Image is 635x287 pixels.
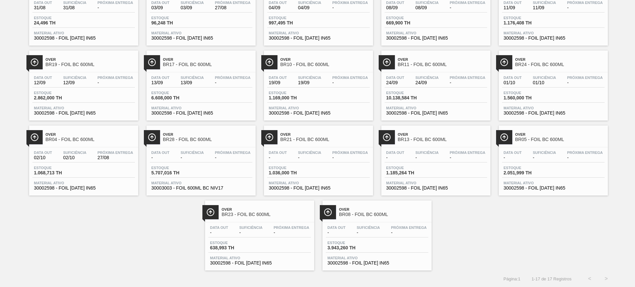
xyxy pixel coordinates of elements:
[269,151,287,155] span: Data out
[151,1,170,5] span: Data out
[386,95,433,100] span: 10.138,584 TH
[386,170,433,175] span: 1.185,264 TH
[504,20,550,25] span: 1.176,408 TH
[450,155,486,160] span: -
[504,95,550,100] span: 1.560,000 TH
[151,181,251,185] span: Material ativo
[533,151,556,155] span: Suficiência
[581,270,598,287] button: <
[386,1,404,5] span: Data out
[210,245,256,250] span: 638,993 TH
[46,62,135,67] span: BR19 - FOIL BC 600ML
[269,31,368,35] span: Material ativo
[34,80,52,85] span: 12/09
[376,121,494,196] a: ÍconeOverBR13 - FOIL BC 600MLData out-Suficiência-Próxima Entrega-Estoque1.185,264 THMaterial ati...
[269,166,315,170] span: Estoque
[222,212,311,217] span: BR23 - FOIL BC 600ML
[274,230,309,235] span: -
[63,76,86,80] span: Suficiência
[34,5,52,10] span: 31/08
[259,121,376,196] a: ÍconeOverBR21 - FOIL BC 600MLData out-Suficiência-Próxima Entrega-Estoque1.036,000 THMaterial ati...
[503,276,520,281] span: Página : 1
[215,5,251,10] span: 27/08
[142,46,259,121] a: ÍconeOverBR17 - FOIL BC 600MLData out13/09Suficiência13/09Próxima Entrega-Estoque6.608,000 THMate...
[210,261,309,266] span: 30002598 - FOIL BC 600 IN65
[148,133,156,141] img: Ícone
[386,166,433,170] span: Estoque
[567,151,603,155] span: Próxima Entrega
[386,5,404,10] span: 08/09
[181,76,204,80] span: Suficiência
[265,58,274,66] img: Ícone
[215,155,251,160] span: -
[151,95,198,100] span: 6.608,000 TH
[327,245,374,250] span: 3.943,260 TH
[280,57,370,61] span: Over
[181,151,204,155] span: Suficiência
[151,20,198,25] span: 96,248 TH
[450,76,486,80] span: Próxima Entrega
[215,80,251,85] span: -
[181,1,204,5] span: Suficiência
[151,170,198,175] span: 5.707,016 TH
[98,155,133,160] span: 27/08
[269,20,315,25] span: 997,495 TH
[327,256,427,260] span: Material ativo
[494,121,611,196] a: ÍconeOverBR05 - FOIL BC 600MLData out-Suficiência-Próxima Entrega-Estoque2.051,999 THMaterial ati...
[332,5,368,10] span: -
[239,230,262,235] span: -
[298,76,321,80] span: Suficiência
[34,106,133,110] span: Material ativo
[163,62,252,67] span: BR17 - FOIL BC 600ML
[386,186,486,191] span: 30002598 - FOIL BC 600 IN65
[151,16,198,20] span: Estoque
[151,155,170,160] span: -
[383,58,391,66] img: Ícone
[280,132,370,136] span: Over
[151,80,170,85] span: 13/09
[30,133,39,141] img: Ícone
[274,226,309,230] span: Próxima Entrega
[269,106,368,110] span: Material ativo
[98,1,133,5] span: Próxima Entrega
[63,80,86,85] span: 12/09
[504,106,603,110] span: Material ativo
[327,261,427,266] span: 30002598 - FOIL BC 600 IN65
[298,5,321,10] span: 04/09
[63,1,86,5] span: Suficiência
[500,58,508,66] img: Ícone
[280,62,370,67] span: BR10 - FOIL BC 600ML
[515,137,605,142] span: BR05 - FOIL BC 600ML
[504,181,603,185] span: Material ativo
[386,91,433,95] span: Estoque
[151,91,198,95] span: Estoque
[383,133,391,141] img: Ícone
[504,76,522,80] span: Data out
[206,208,215,216] img: Ícone
[450,1,486,5] span: Próxima Entrega
[181,5,204,10] span: 03/09
[269,76,287,80] span: Data out
[148,58,156,66] img: Ícone
[46,57,135,61] span: Over
[269,170,315,175] span: 1.036,000 TH
[151,166,198,170] span: Estoque
[269,95,315,100] span: 1.169,000 TH
[34,186,133,191] span: 30002598 - FOIL BC 600 IN65
[415,80,439,85] span: 24/09
[386,36,486,41] span: 30002598 - FOIL BC 600 IN65
[63,151,86,155] span: Suficiência
[63,155,86,160] span: 02/10
[500,133,508,141] img: Ícone
[151,5,170,10] span: 03/09
[142,121,259,196] a: ÍconeOverBR28 - FOIL BC 600MLData out-Suficiência-Próxima Entrega-Estoque5.707,016 THMaterial ati...
[386,181,486,185] span: Material ativo
[332,151,368,155] span: Próxima Entrega
[34,31,133,35] span: Material ativo
[398,57,487,61] span: Over
[504,31,603,35] span: Material ativo
[504,16,550,20] span: Estoque
[280,137,370,142] span: BR21 - FOIL BC 600ML
[386,31,486,35] span: Material ativo
[332,80,368,85] span: -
